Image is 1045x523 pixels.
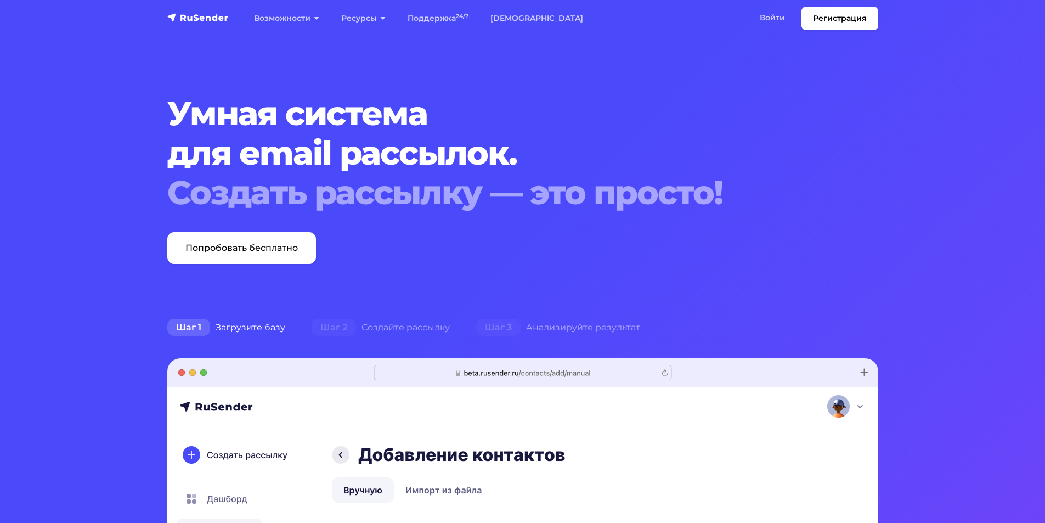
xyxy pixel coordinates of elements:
[298,317,463,339] div: Создайте рассылку
[167,94,818,212] h1: Умная система для email рассылок.
[167,232,316,264] a: Попробовать бесплатно
[463,317,653,339] div: Анализируйте результат
[167,319,210,336] span: Шаг 1
[167,173,818,212] div: Создать рассылку — это просто!
[456,13,468,20] sup: 24/7
[397,7,479,30] a: Поддержка24/7
[479,7,594,30] a: [DEMOGRAPHIC_DATA]
[243,7,330,30] a: Возможности
[749,7,796,29] a: Войти
[476,319,521,336] span: Шаг 3
[154,317,298,339] div: Загрузите базу
[330,7,397,30] a: Ресурсы
[312,319,356,336] span: Шаг 2
[167,12,229,23] img: RuSender
[801,7,878,30] a: Регистрация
